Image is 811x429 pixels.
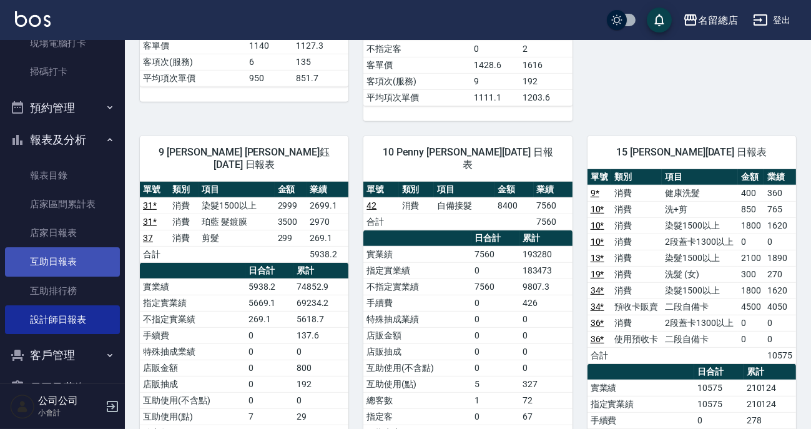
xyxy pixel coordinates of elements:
[366,200,376,210] a: 42
[694,412,743,428] td: 0
[611,315,662,331] td: 消費
[471,73,519,89] td: 9
[140,279,245,295] td: 實業績
[611,331,662,347] td: 使用預收卡
[471,392,519,408] td: 1
[363,89,471,106] td: 平均項次單價
[471,360,519,376] td: 0
[245,408,293,425] td: 7
[140,246,169,262] td: 合計
[275,214,307,230] td: 3500
[738,315,765,331] td: 0
[5,190,120,219] a: 店家區間累計表
[602,146,781,159] span: 15 [PERSON_NAME][DATE] 日報表
[245,376,293,392] td: 0
[5,124,120,156] button: 報表及分析
[293,392,349,408] td: 0
[738,201,765,217] td: 850
[764,217,796,234] td: 1620
[363,182,572,230] table: a dense table
[662,298,738,315] td: 二段自備卡
[738,217,765,234] td: 1800
[363,343,471,360] td: 店販抽成
[140,376,245,392] td: 店販抽成
[662,282,738,298] td: 染髮1500以上
[245,327,293,343] td: 0
[293,263,349,279] th: 累計
[611,298,662,315] td: 預收卡販賣
[5,305,120,334] a: 設計師日報表
[140,295,245,311] td: 指定實業績
[519,230,573,247] th: 累計
[744,396,796,412] td: 210124
[399,182,434,198] th: 類別
[293,343,349,360] td: 0
[363,262,471,279] td: 指定實業績
[764,234,796,250] td: 0
[495,182,534,198] th: 金額
[611,169,662,185] th: 類別
[5,29,120,57] a: 現場電腦打卡
[764,266,796,282] td: 270
[199,230,274,246] td: 剪髮
[246,70,293,86] td: 950
[363,279,471,295] td: 不指定實業績
[662,331,738,347] td: 二段自備卡
[471,230,519,247] th: 日合計
[738,298,765,315] td: 4500
[293,37,348,54] td: 1127.3
[307,182,349,198] th: 業績
[293,70,348,86] td: 851.7
[471,279,519,295] td: 7560
[662,169,738,185] th: 項目
[293,376,349,392] td: 192
[662,266,738,282] td: 洗髮 (女)
[293,311,349,327] td: 5618.7
[169,214,199,230] td: 消費
[363,41,471,57] td: 不指定客
[519,295,573,311] td: 426
[519,343,573,360] td: 0
[764,315,796,331] td: 0
[245,360,293,376] td: 0
[293,360,349,376] td: 800
[169,197,199,214] td: 消費
[471,89,519,106] td: 1111.1
[363,182,398,198] th: 單號
[764,185,796,201] td: 360
[738,331,765,347] td: 0
[678,7,743,33] button: 名留總店
[738,250,765,266] td: 2100
[245,343,293,360] td: 0
[5,339,120,372] button: 客戶管理
[764,169,796,185] th: 業績
[140,327,245,343] td: 手續費
[293,327,349,343] td: 137.6
[611,217,662,234] td: 消費
[275,182,307,198] th: 金額
[694,364,743,380] th: 日合計
[647,7,672,32] button: save
[363,392,471,408] td: 總客數
[363,360,471,376] td: 互助使用(不含點)
[293,408,349,425] td: 29
[519,360,573,376] td: 0
[744,380,796,396] td: 210124
[363,57,471,73] td: 客單價
[764,250,796,266] td: 1890
[38,407,102,418] p: 小會計
[534,197,573,214] td: 7560
[519,89,572,106] td: 1203.6
[764,282,796,298] td: 1620
[519,376,573,392] td: 327
[434,197,495,214] td: 自備接髮
[10,394,35,419] img: Person
[5,277,120,305] a: 互助排行榜
[363,327,471,343] td: 店販金額
[363,214,398,230] td: 合計
[140,54,246,70] td: 客項次(服務)
[764,347,796,363] td: 10575
[587,412,695,428] td: 手續費
[519,41,572,57] td: 2
[199,182,274,198] th: 項目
